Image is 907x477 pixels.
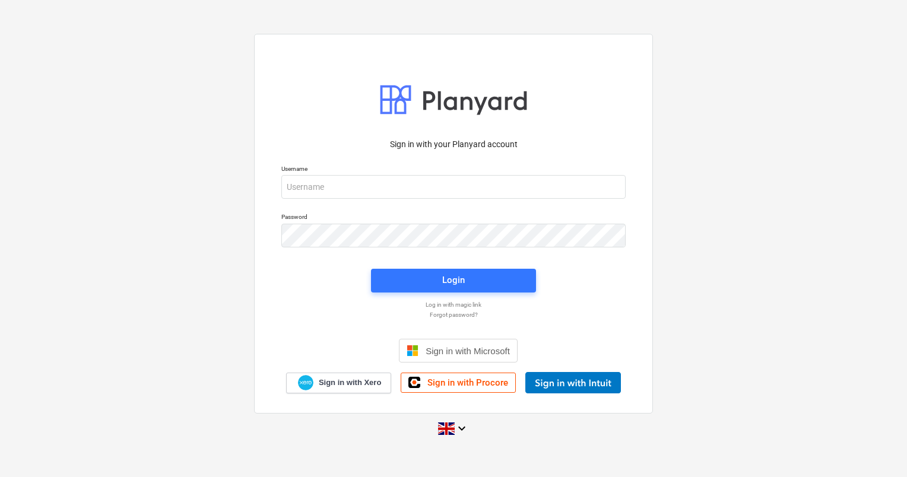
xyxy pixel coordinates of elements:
a: Sign in with Procore [401,373,516,393]
span: Sign in with Xero [319,377,381,388]
img: Microsoft logo [407,345,418,357]
p: Username [281,165,626,175]
p: Sign in with your Planyard account [281,138,626,151]
button: Login [371,269,536,292]
a: Log in with magic link [275,301,632,309]
i: keyboard_arrow_down [455,421,469,435]
a: Sign in with Xero [286,373,392,393]
p: Password [281,213,626,223]
div: Login [442,272,465,288]
input: Username [281,175,626,199]
span: Sign in with Microsoft [426,346,510,356]
a: Forgot password? [275,311,632,319]
span: Sign in with Procore [427,377,508,388]
img: Xero logo [298,375,313,391]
